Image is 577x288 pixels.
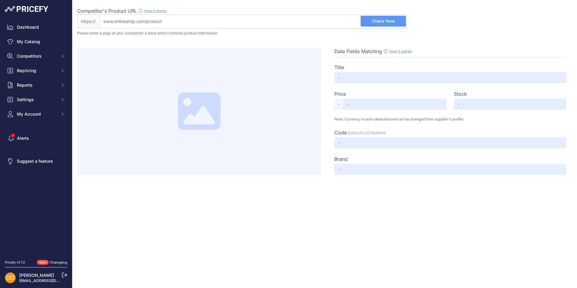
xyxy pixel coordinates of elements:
input: - [334,137,566,148]
button: Settings [5,94,67,105]
a: How it works [144,8,167,13]
img: Pricefy Logo [5,6,48,12]
button: Competitors [5,51,67,62]
label: Brand [334,155,348,163]
span: Competitor's Product URL [77,8,137,14]
a: How it works [389,49,412,53]
button: Repricing [5,65,67,76]
input: - [454,99,566,110]
input: - [334,72,566,83]
a: Alerts [5,133,67,144]
span: - [334,99,343,110]
button: Reports [5,80,67,91]
a: Suggest a feature [5,156,67,167]
span: Repricing [17,68,56,74]
a: [EMAIL_ADDRESS][DOMAIN_NAME] [19,278,82,283]
span: Settings [17,97,56,103]
input: - [343,99,447,110]
label: Stock [454,90,467,98]
label: Price [334,90,346,98]
button: My Account [5,109,67,120]
input: www.onlineshop.com/product [99,14,407,28]
label: Title [334,64,344,71]
a: My Catalog [5,36,67,47]
p: Note: Currency is auto-detected and can be changed from supplier's profile [334,117,566,122]
p: Please enter a page of your competitor's store which contains product information [77,31,572,36]
div: Pricefy v1.7.2 [5,260,25,265]
span: Check Now [372,18,395,24]
span: Code [334,130,347,136]
button: Check Now [361,16,406,27]
input: - [334,164,566,175]
a: [PERSON_NAME] [19,273,54,278]
span: Competitors [17,53,56,59]
nav: Sidebar [5,22,67,253]
span: My Account [17,111,56,117]
span: Reports [17,82,56,88]
a: Changelog [50,260,67,264]
span: (EAN/UPC/GTIN/MPN) [348,131,386,135]
a: Dashboard [5,22,67,33]
span: New [37,260,49,265]
span: https:// [77,14,99,28]
span: Data Fields Matching [334,48,382,54]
